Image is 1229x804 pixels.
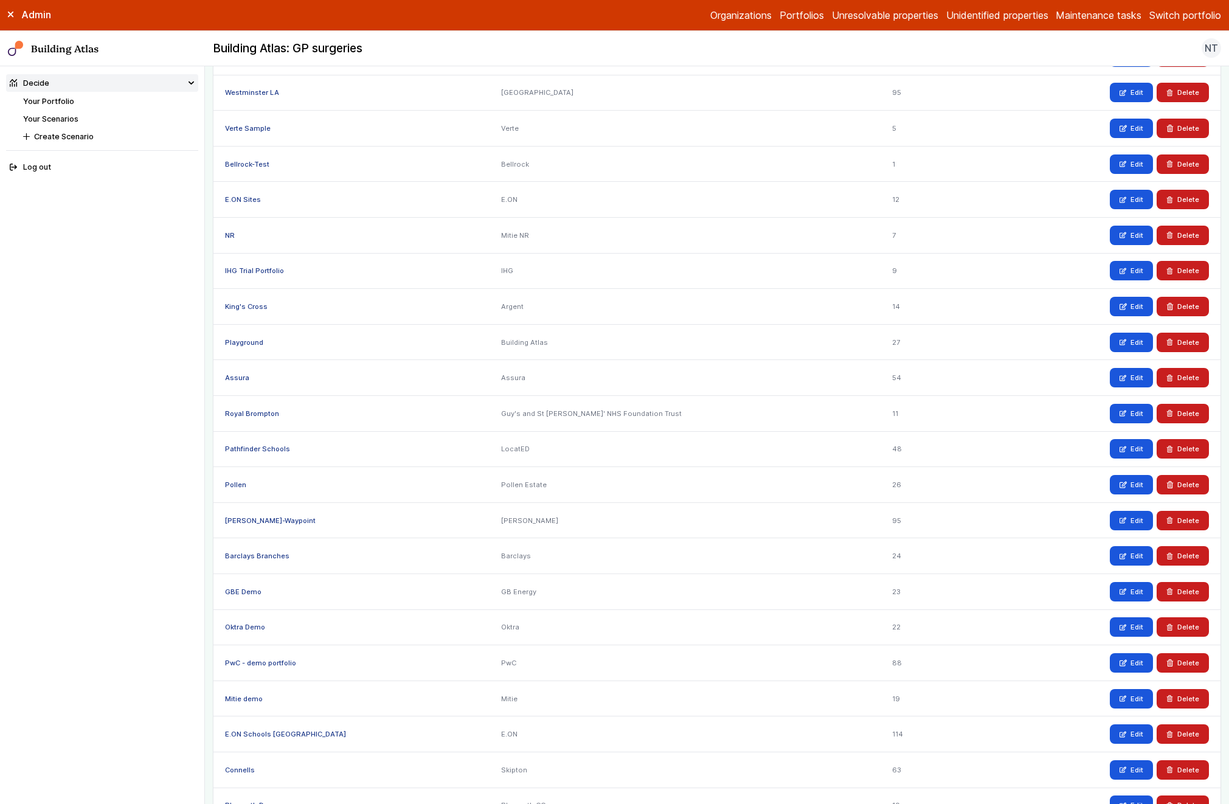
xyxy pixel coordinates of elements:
[225,195,261,204] a: E.ON Sites
[213,41,362,57] h2: Building Atlas: GP surgeries
[1110,689,1153,709] a: Edit
[880,681,986,716] div: 19
[1157,439,1209,459] button: Delete
[490,502,880,538] div: [PERSON_NAME]
[490,431,880,467] div: LocatED
[19,128,198,145] button: Create Scenario
[490,681,880,716] div: Mitie
[880,467,986,503] div: 26
[1157,475,1209,494] button: Delete
[225,695,263,703] a: Mitie demo
[1157,83,1209,102] button: Delete
[1157,582,1209,601] button: Delete
[225,516,316,525] a: [PERSON_NAME]-Waypoint
[23,97,74,106] a: Your Portfolio
[6,74,199,92] summary: Decide
[1110,333,1153,352] a: Edit
[880,360,986,396] div: 54
[1149,8,1221,23] button: Switch portfolio
[490,218,880,254] div: Mitie NR
[1157,653,1209,673] button: Delete
[225,338,263,347] a: Playground
[880,182,986,218] div: 12
[1110,190,1153,209] a: Edit
[880,253,986,289] div: 9
[490,324,880,360] div: Building Atlas
[1157,261,1209,280] button: Delete
[1157,546,1209,566] button: Delete
[1157,511,1209,530] button: Delete
[880,218,986,254] div: 7
[225,659,296,667] a: PwC - demo portfolio
[225,587,261,596] a: GBE Demo
[1157,617,1209,637] button: Delete
[225,266,284,275] a: IHG Trial Portfolio
[1205,41,1218,55] span: NT
[1157,760,1209,780] button: Delete
[710,8,772,23] a: Organizations
[880,609,986,645] div: 22
[225,623,265,631] a: Oktra Demo
[490,182,880,218] div: E.ON
[1157,404,1209,423] button: Delete
[1110,119,1153,138] a: Edit
[1110,368,1153,387] a: Edit
[1110,582,1153,601] a: Edit
[225,373,249,382] a: Assura
[880,645,986,681] div: 88
[1110,760,1153,780] a: Edit
[1110,83,1153,102] a: Edit
[880,289,986,325] div: 14
[1157,368,1209,387] button: Delete
[490,574,880,610] div: GB Energy
[1056,8,1141,23] a: Maintenance tasks
[880,431,986,467] div: 48
[880,111,986,147] div: 5
[490,75,880,111] div: [GEOGRAPHIC_DATA]
[1157,333,1209,352] button: Delete
[880,574,986,610] div: 23
[225,445,290,453] a: Pathfinder Schools
[225,88,279,97] a: Westminster LA
[1110,404,1153,423] a: Edit
[880,502,986,538] div: 95
[1110,226,1153,245] a: Edit
[780,8,824,23] a: Portfolios
[490,609,880,645] div: Oktra
[880,324,986,360] div: 27
[490,645,880,681] div: PwC
[880,146,986,182] div: 1
[832,8,938,23] a: Unresolvable properties
[880,752,986,788] div: 63
[1110,439,1153,459] a: Edit
[10,77,49,89] div: Decide
[490,396,880,432] div: Guy's and St [PERSON_NAME]' NHS Foundation Trust
[490,538,880,574] div: Barclays
[225,552,289,560] a: Barclays Branches
[1157,724,1209,744] button: Delete
[1110,511,1153,530] a: Edit
[225,409,279,418] a: Royal Brompton
[1157,190,1209,209] button: Delete
[1202,38,1221,58] button: NT
[490,716,880,752] div: E.ON
[490,289,880,325] div: Argent
[1110,653,1153,673] a: Edit
[225,766,255,774] a: Connells
[490,467,880,503] div: Pollen Estate
[1157,154,1209,174] button: Delete
[490,146,880,182] div: Bellrock
[1157,297,1209,316] button: Delete
[8,41,24,57] img: main-0bbd2752.svg
[1110,154,1153,174] a: Edit
[490,253,880,289] div: IHG
[490,111,880,147] div: Verte
[1110,475,1153,494] a: Edit
[880,75,986,111] div: 95
[1110,617,1153,637] a: Edit
[225,231,235,240] a: NR
[1110,297,1153,316] a: Edit
[6,159,199,176] button: Log out
[225,302,268,311] a: King's Cross
[490,360,880,396] div: Assura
